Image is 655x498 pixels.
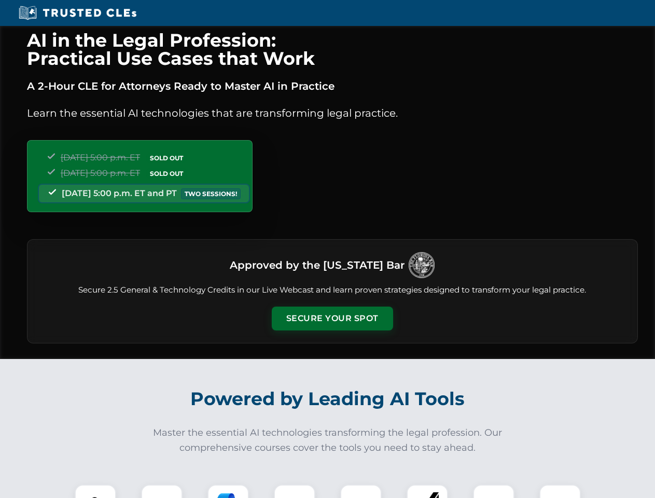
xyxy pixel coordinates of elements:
h3: Approved by the [US_STATE] Bar [230,256,405,274]
img: Trusted CLEs [16,5,140,21]
p: Learn the essential AI technologies that are transforming legal practice. [27,105,638,121]
h2: Powered by Leading AI Tools [40,381,615,417]
span: SOLD OUT [146,153,187,163]
img: Logo [409,252,435,278]
span: SOLD OUT [146,168,187,179]
span: [DATE] 5:00 p.m. ET [61,168,140,178]
p: A 2-Hour CLE for Attorneys Ready to Master AI in Practice [27,78,638,94]
p: Master the essential AI technologies transforming the legal profession. Our comprehensive courses... [146,425,509,455]
span: [DATE] 5:00 p.m. ET [61,153,140,162]
p: Secure 2.5 General & Technology Credits in our Live Webcast and learn proven strategies designed ... [40,284,625,296]
button: Secure Your Spot [272,307,393,330]
h1: AI in the Legal Profession: Practical Use Cases that Work [27,31,638,67]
